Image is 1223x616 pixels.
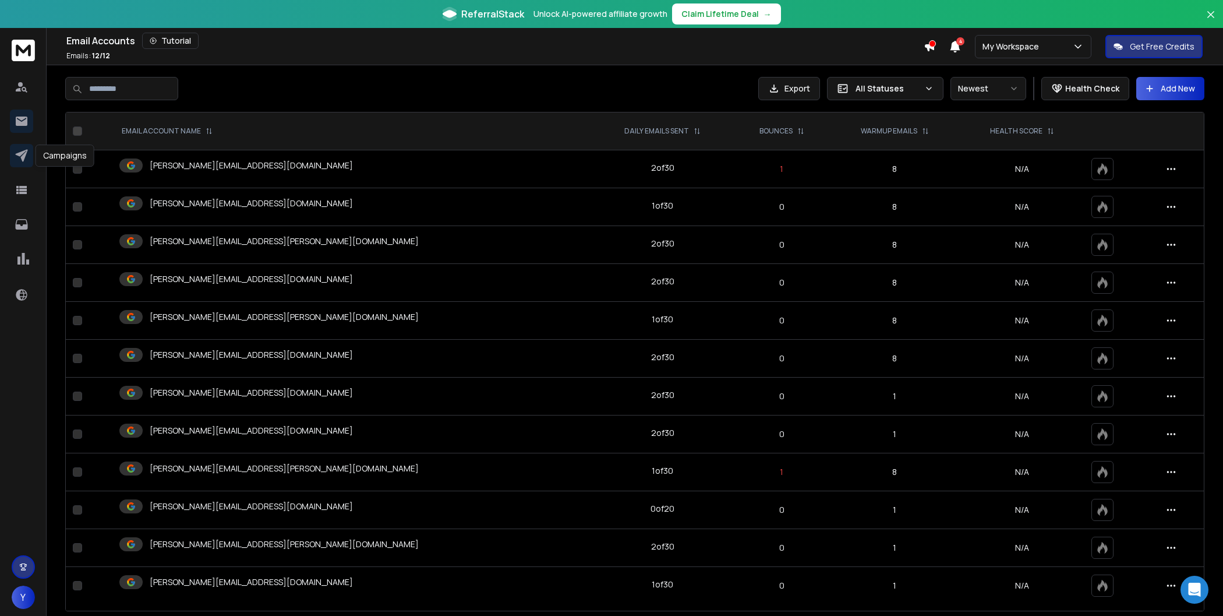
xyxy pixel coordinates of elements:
[829,567,960,605] td: 1
[461,7,524,21] span: ReferralStack
[758,77,820,100] button: Export
[150,576,353,588] p: [PERSON_NAME][EMAIL_ADDRESS][DOMAIN_NAME]
[150,160,353,171] p: [PERSON_NAME][EMAIL_ADDRESS][DOMAIN_NAME]
[652,200,673,212] div: 1 of 30
[1180,576,1208,604] div: Open Intercom Messenger
[150,425,353,437] p: [PERSON_NAME][EMAIL_ADDRESS][DOMAIN_NAME]
[967,353,1078,364] p: N/A
[66,51,110,61] p: Emails :
[967,315,1078,326] p: N/A
[1130,41,1194,52] p: Get Free Credits
[764,8,772,20] span: →
[990,126,1042,136] p: HEALTH SCORE
[122,126,213,136] div: EMAIL ACCOUNT NAME
[829,453,960,491] td: 8
[1041,77,1129,100] button: Health Check
[741,353,822,364] p: 0
[967,466,1078,478] p: N/A
[1136,77,1204,100] button: Add New
[861,126,917,136] p: WARMUP EMAILS
[967,239,1078,251] p: N/A
[652,579,673,590] div: 1 of 30
[741,390,822,402] p: 0
[651,276,674,287] div: 2 of 30
[741,542,822,554] p: 0
[967,201,1078,213] p: N/A
[652,314,673,325] div: 1 of 30
[967,163,1078,175] p: N/A
[36,145,94,167] div: Campaigns
[652,465,673,477] div: 1 of 30
[142,33,199,49] button: Tutorial
[651,389,674,401] div: 2 of 30
[967,542,1078,554] p: N/A
[829,340,960,378] td: 8
[12,586,35,609] button: Y
[967,504,1078,516] p: N/A
[741,277,822,288] p: 0
[651,541,674,552] div: 2 of 30
[1203,7,1218,35] button: Close banner
[829,302,960,340] td: 8
[1065,83,1119,94] p: Health Check
[829,188,960,226] td: 8
[1105,35,1203,58] button: Get Free Credits
[967,580,1078,592] p: N/A
[741,239,822,251] p: 0
[829,491,960,529] td: 1
[651,351,674,363] div: 2 of 30
[829,264,960,302] td: 8
[967,390,1078,402] p: N/A
[624,126,689,136] p: DAILY EMAILS SENT
[651,427,674,439] div: 2 of 30
[967,277,1078,288] p: N/A
[150,501,353,512] p: [PERSON_NAME][EMAIL_ADDRESS][DOMAIN_NAME]
[956,37,964,45] span: 4
[741,201,822,213] p: 0
[741,315,822,326] p: 0
[150,235,419,247] p: [PERSON_NAME][EMAIL_ADDRESS][PERSON_NAME][DOMAIN_NAME]
[829,416,960,453] td: 1
[150,198,353,209] p: [PERSON_NAME][EMAIL_ADDRESS][DOMAIN_NAME]
[672,3,781,24] button: Claim Lifetime Deal→
[66,33,924,49] div: Email Accounts
[856,83,920,94] p: All Statuses
[967,428,1078,440] p: N/A
[829,226,960,264] td: 8
[150,311,419,323] p: [PERSON_NAME][EMAIL_ADDRESS][PERSON_NAME][DOMAIN_NAME]
[950,77,1026,100] button: Newest
[759,126,793,136] p: BOUNCES
[829,378,960,416] td: 1
[741,163,822,175] p: 1
[829,150,960,188] td: 8
[741,504,822,516] p: 0
[150,538,419,550] p: [PERSON_NAME][EMAIL_ADDRESS][PERSON_NAME][DOMAIN_NAME]
[150,387,353,399] p: [PERSON_NAME][EMAIL_ADDRESS][DOMAIN_NAME]
[92,51,110,61] span: 12 / 12
[651,503,674,515] div: 0 of 20
[150,463,419,474] p: [PERSON_NAME][EMAIL_ADDRESS][PERSON_NAME][DOMAIN_NAME]
[651,162,674,174] div: 2 of 30
[651,238,674,249] div: 2 of 30
[829,529,960,567] td: 1
[150,349,353,361] p: [PERSON_NAME][EMAIL_ADDRESS][DOMAIN_NAME]
[741,428,822,440] p: 0
[533,8,667,20] p: Unlock AI-powered affiliate growth
[741,580,822,592] p: 0
[741,466,822,478] p: 1
[982,41,1044,52] p: My Workspace
[150,273,353,285] p: [PERSON_NAME][EMAIL_ADDRESS][DOMAIN_NAME]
